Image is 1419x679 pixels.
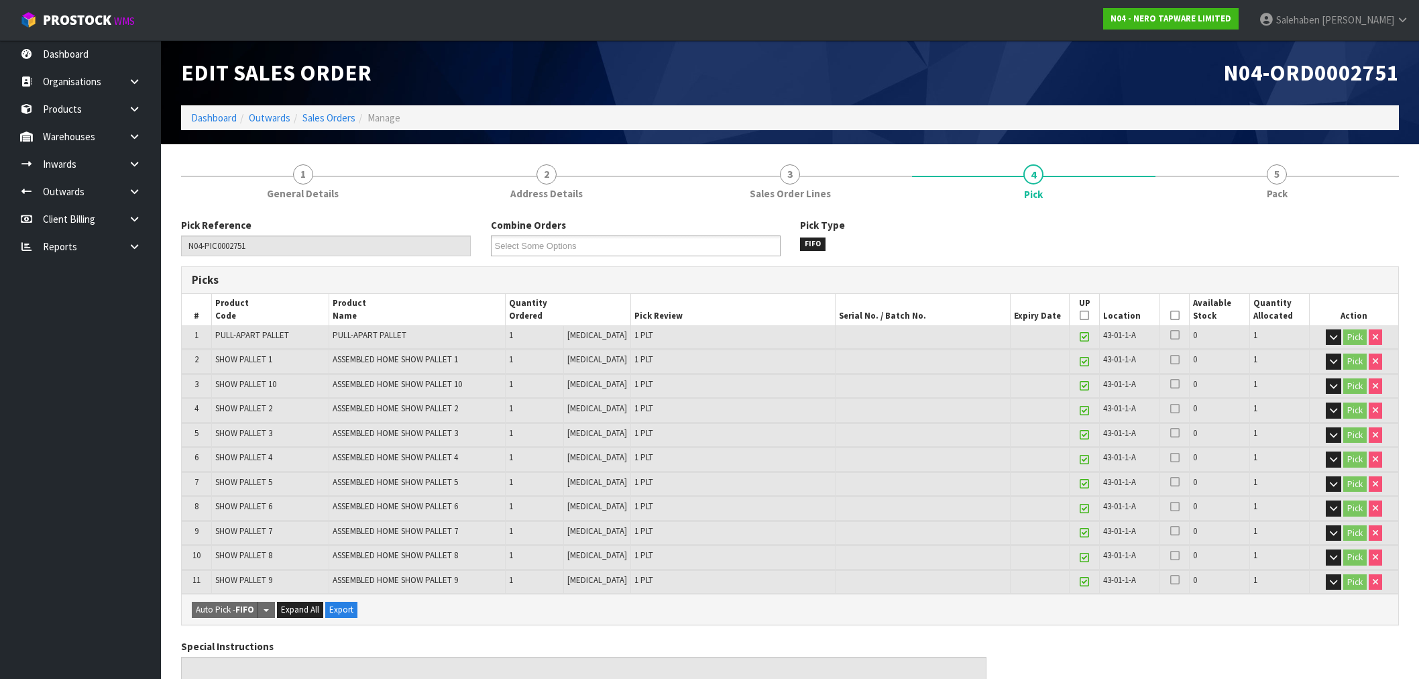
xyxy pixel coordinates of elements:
span: [PERSON_NAME] [1322,13,1394,26]
span: 1 [509,378,513,390]
span: SHOW PALLET 4 [215,452,272,463]
th: # [182,294,211,325]
a: Dashboard [191,111,237,124]
th: Quantity Ordered [505,294,630,325]
span: 2 [194,354,198,365]
span: 43-01-1-A [1103,427,1136,439]
span: 4 [194,403,198,414]
span: 43-01-1-A [1103,378,1136,390]
span: ASSEMBLED HOME SHOW PALLET 5 [333,476,458,488]
span: 1 [509,427,513,439]
span: 1 [509,452,513,463]
span: ASSEMBLED HOME SHOW PALLET 8 [333,550,458,561]
span: 11 [192,574,201,586]
span: 1 [509,354,513,365]
span: ASSEMBLED HOME SHOW PALLET 7 [333,525,458,537]
span: 1 [509,403,513,414]
span: ASSEMBLED HOME SHOW PALLET 3 [333,427,458,439]
span: 1 [1253,525,1257,537]
span: N04-ORD0002751 [1223,58,1399,87]
span: 1 PLT [634,403,653,414]
span: 43-01-1-A [1103,501,1136,512]
span: ASSEMBLED HOME SHOW PALLET 2 [333,403,458,414]
span: 5 [1267,164,1287,185]
button: Pick [1343,329,1367,346]
span: [MEDICAL_DATA] [567,476,627,488]
span: 43-01-1-A [1103,329,1136,341]
span: 1 [1253,378,1257,390]
strong: N04 - NERO TAPWARE LIMITED [1111,13,1231,24]
span: [MEDICAL_DATA] [567,574,627,586]
span: SHOW PALLET 7 [215,525,272,537]
span: 0 [1193,574,1197,586]
button: Pick [1343,427,1367,443]
span: 0 [1193,452,1197,463]
span: 1 [509,525,513,537]
span: 1 [509,476,513,488]
span: 1 [194,329,198,341]
span: 0 [1193,329,1197,341]
span: 1 [509,574,513,586]
span: SHOW PALLET 10 [215,378,276,390]
span: 1 PLT [634,427,653,439]
span: 0 [1193,476,1197,488]
label: Special Instructions [181,639,274,654]
span: 1 PLT [634,452,653,463]
span: Manage [367,111,400,124]
span: 43-01-1-A [1103,476,1136,488]
span: ASSEMBLED HOME SHOW PALLET 6 [333,501,458,512]
span: 8 [194,501,198,512]
span: 3 [780,164,800,185]
label: Pick Reference [181,218,251,232]
button: Pick [1343,501,1367,517]
span: Sales Order Lines [750,187,831,201]
span: 43-01-1-A [1103,452,1136,463]
span: 0 [1193,501,1197,512]
span: 0 [1193,378,1197,390]
span: 1 [1253,452,1257,463]
label: Pick Type [800,218,845,232]
span: 43-01-1-A [1103,550,1136,561]
span: 1 PLT [634,574,653,586]
span: 3 [194,378,198,390]
span: FIFO [800,238,826,251]
button: Pick [1343,354,1367,370]
span: 1 [1253,574,1257,586]
span: SHOW PALLET 2 [215,403,272,414]
span: 0 [1193,403,1197,414]
span: 1 [509,550,513,561]
span: 1 [1253,550,1257,561]
span: Pick [1024,187,1043,201]
span: 1 [1253,501,1257,512]
th: Product Name [329,294,506,325]
button: Pick [1343,476,1367,492]
span: [MEDICAL_DATA] [567,501,627,512]
span: [MEDICAL_DATA] [567,525,627,537]
span: [MEDICAL_DATA] [567,354,627,365]
span: 4 [1023,164,1043,185]
span: ASSEMBLED HOME SHOW PALLET 9 [333,574,458,586]
a: Sales Orders [302,111,355,124]
span: Pack [1267,187,1288,201]
span: 1 PLT [634,550,653,561]
span: SHOW PALLET 6 [215,501,272,512]
th: Pick Review [630,294,835,325]
span: 43-01-1-A [1103,354,1136,365]
span: [MEDICAL_DATA] [567,452,627,463]
span: 10 [192,550,201,561]
span: Expand All [281,604,319,615]
button: Pick [1343,452,1367,468]
span: 1 [509,501,513,512]
button: Pick [1343,378,1367,395]
span: [MEDICAL_DATA] [567,403,627,414]
strong: FIFO [235,604,254,615]
span: Edit Sales Order [181,58,372,87]
th: Product Code [211,294,329,325]
span: 0 [1193,550,1197,561]
span: [MEDICAL_DATA] [567,329,627,341]
span: SHOW PALLET 3 [215,427,272,439]
span: Address Details [510,187,583,201]
th: Available Stock [1190,294,1250,325]
th: UP [1070,294,1100,325]
button: Expand All [277,602,323,618]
